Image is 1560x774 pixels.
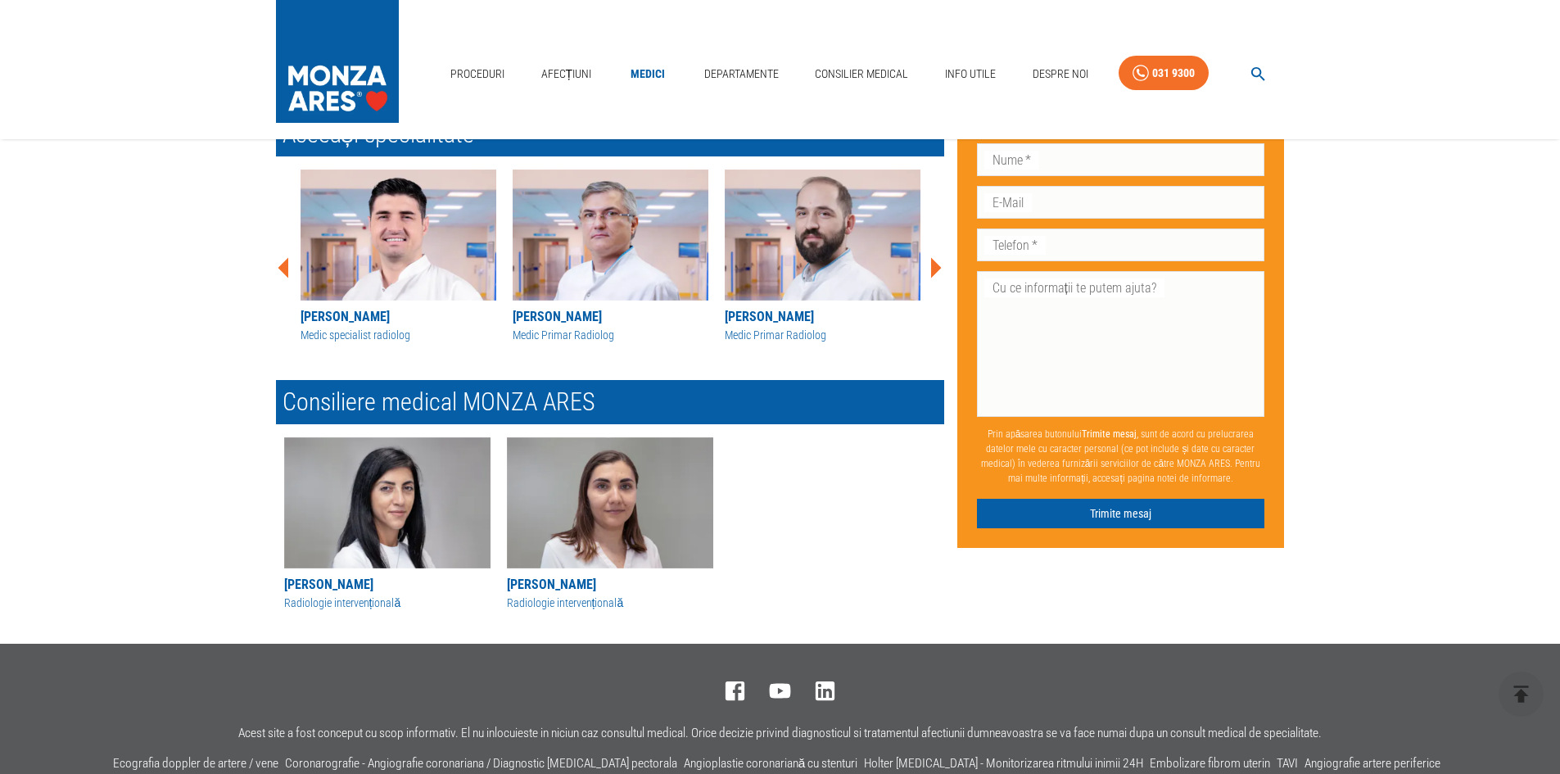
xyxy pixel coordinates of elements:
[1026,57,1095,91] a: Despre Noi
[284,595,491,612] p: Radiologie intervențională
[301,327,496,344] div: Medic specialist radiolog
[977,498,1265,528] button: Trimite mesaj
[977,419,1265,491] p: Prin apăsarea butonului , sunt de acord cu prelucrarea datelor mele cu caracter personal (ce pot ...
[507,437,713,568] img: Alina Ioniță
[725,307,920,327] div: [PERSON_NAME]
[1119,56,1209,91] a: 031 9300
[507,437,713,612] button: [PERSON_NAME]Radiologie intervențională
[284,437,491,612] button: [PERSON_NAME]Radiologie intervențională
[507,595,713,612] p: Radiologie intervențională
[1277,756,1298,771] a: TAVI
[622,57,674,91] a: Medici
[1499,672,1544,717] button: delete
[301,170,496,344] a: [PERSON_NAME]Medic specialist radiolog
[725,170,920,344] a: [PERSON_NAME]Medic Primar Radiolog
[808,57,915,91] a: Consilier Medical
[444,57,511,91] a: Proceduri
[725,327,920,344] div: Medic Primar Radiolog
[513,170,708,344] a: [PERSON_NAME]Medic Primar Radiolog
[684,756,858,771] a: Angioplastie coronariană cu stenturi
[507,575,713,595] div: [PERSON_NAME]
[301,307,496,327] div: [PERSON_NAME]
[1082,428,1137,439] b: Trimite mesaj
[535,57,599,91] a: Afecțiuni
[698,57,785,91] a: Departamente
[285,756,677,771] a: Coronarografie - Angiografie coronariana / Diagnostic [MEDICAL_DATA] pectorala
[864,756,1143,771] a: Holter [MEDICAL_DATA] - Monitorizarea ritmului inimii 24H
[284,575,491,595] div: [PERSON_NAME]
[113,756,278,771] a: Ecografia doppler de artere / vene
[1152,63,1195,84] div: 031 9300
[725,170,920,301] img: Dr. Mihai Toma
[513,327,708,344] div: Medic Primar Radiolog
[238,726,1322,740] p: Acest site a fost conceput cu scop informativ. El nu inlocuieste in niciun caz consultul medical....
[1150,756,1270,771] a: Embolizare fibrom uterin
[513,307,708,327] div: [PERSON_NAME]
[284,437,491,568] img: Ioana Clincu
[1305,756,1440,771] a: Angiografie artere periferice
[513,170,708,301] img: Dr. Mugur Grasu
[276,380,944,424] h2: Consiliere medical MONZA ARES
[938,57,1002,91] a: Info Utile
[301,170,496,301] img: Dr. Cristian Peneoașu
